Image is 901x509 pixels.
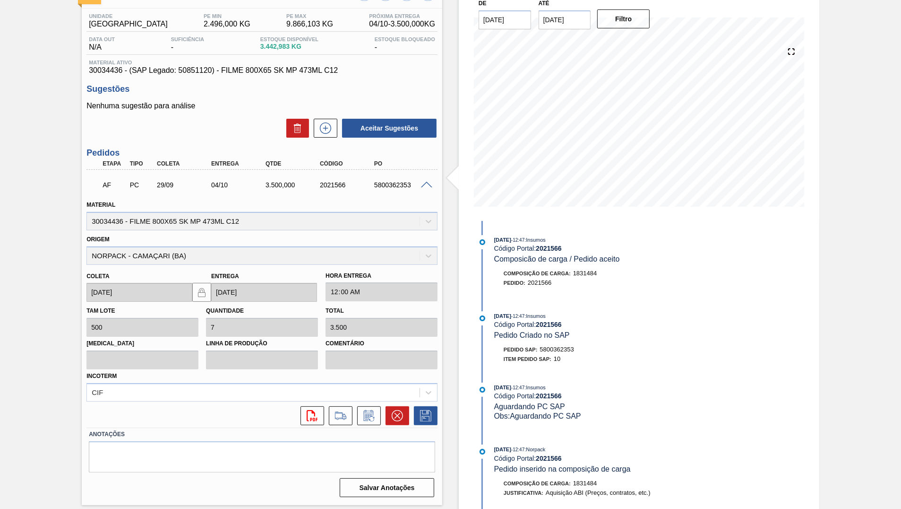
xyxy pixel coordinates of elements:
span: 1831484 [573,480,597,487]
span: Aquisição ABI (Preços, contratos, etc.) [546,489,651,496]
input: dd/mm/yyyy [539,10,591,29]
label: Quantidade [206,307,244,314]
span: [DATE] [494,313,511,319]
div: Pedido de Compra [128,181,156,189]
label: Origem [86,236,110,243]
div: Informar alteração no pedido [352,406,381,425]
span: Pedido inserido na composição de carga [494,465,631,473]
span: Estoque Disponível [260,36,318,42]
button: Aceitar Sugestões [342,119,437,138]
span: 3.442,983 KG [260,43,318,50]
div: Código Portal: [494,245,719,252]
span: Pedido Criado no SAP [494,331,570,339]
div: Código [317,160,378,167]
h3: Pedidos [86,148,438,158]
div: 29/09/2025 [154,181,215,189]
span: 10 [554,355,560,362]
span: : Insumos [524,385,546,390]
img: atual [480,239,485,245]
span: Composicão de carga / Pedido aceito [494,255,620,263]
span: Aguardando PC SAP [494,403,565,411]
div: Tipo [128,160,156,167]
strong: 2021566 [536,392,562,400]
div: - [169,36,206,52]
span: Próxima Entrega [369,13,435,19]
img: atual [480,316,485,321]
span: 04/10 - 3.500,000 KG [369,20,435,28]
div: Código Portal: [494,392,719,400]
span: : Insumos [524,313,546,319]
div: PO [372,160,433,167]
span: Data out [89,36,115,42]
div: Ir para Composição de Carga [324,406,352,425]
span: - 12:47 [511,314,524,319]
span: Suficiência [171,36,204,42]
div: - [372,36,438,52]
div: 04/10/2025 [209,181,270,189]
label: Material [86,202,115,208]
div: Aceitar Sugestões [337,118,438,139]
span: Pedido SAP: [504,347,538,352]
span: 9.866,103 KG [286,20,333,28]
p: AF [103,181,126,189]
span: 2.496,000 KG [204,20,250,28]
input: dd/mm/yyyy [86,283,192,302]
span: : Norpack [524,447,545,452]
span: - 12:47 [511,447,524,452]
img: atual [480,449,485,455]
span: - 12:47 [511,237,524,243]
span: Item pedido SAP: [504,356,551,362]
span: Unidade [89,13,168,19]
span: [DATE] [494,447,511,452]
span: PE MIN [204,13,250,19]
div: Aguardando Faturamento [100,175,129,195]
div: Abrir arquivo PDF [296,406,324,425]
span: 1831484 [573,270,597,277]
div: Qtde [263,160,324,167]
div: Nova sugestão [309,119,337,138]
span: Pedido : [504,280,525,286]
strong: 2021566 [536,455,562,462]
div: Cancelar pedido [381,406,409,425]
div: Entrega [209,160,270,167]
div: Salvar Pedido [409,406,438,425]
span: Obs: Aguardando PC SAP [494,412,581,420]
input: dd/mm/yyyy [479,10,531,29]
div: Coleta [154,160,215,167]
div: Excluir Sugestões [282,119,309,138]
label: Hora Entrega [326,269,438,283]
button: Salvar Anotações [340,478,434,497]
div: 5800362353 [372,181,433,189]
label: Tam lote [86,307,115,314]
button: Filtro [597,9,650,28]
button: locked [192,283,211,302]
span: - 12:47 [511,385,524,390]
span: [DATE] [494,385,511,390]
span: Estoque Bloqueado [375,36,435,42]
p: Nenhuma sugestão para análise [86,102,438,110]
div: Etapa [100,160,129,167]
span: 30034436 - (SAP Legado: 50851120) - FILME 800X65 SK MP 473ML C12 [89,66,435,75]
span: [DATE] [494,237,511,243]
label: Entrega [211,273,239,280]
label: [MEDICAL_DATA] [86,337,198,351]
img: locked [196,287,207,298]
div: Código Portal: [494,321,719,328]
label: Coleta [86,273,109,280]
div: 2021566 [317,181,378,189]
strong: 2021566 [536,245,562,252]
span: Material ativo [89,60,435,65]
div: N/A [86,36,117,52]
h3: Sugestões [86,84,438,94]
span: : Insumos [524,237,546,243]
div: 3.500,000 [263,181,324,189]
span: 5800362353 [540,346,574,353]
label: Anotações [89,428,435,441]
span: Composição de Carga : [504,271,571,276]
div: Código Portal: [494,455,719,462]
input: dd/mm/yyyy [211,283,317,302]
span: PE MAX [286,13,333,19]
label: Total [326,307,344,314]
label: Comentário [326,337,438,351]
div: CIF [92,388,103,396]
